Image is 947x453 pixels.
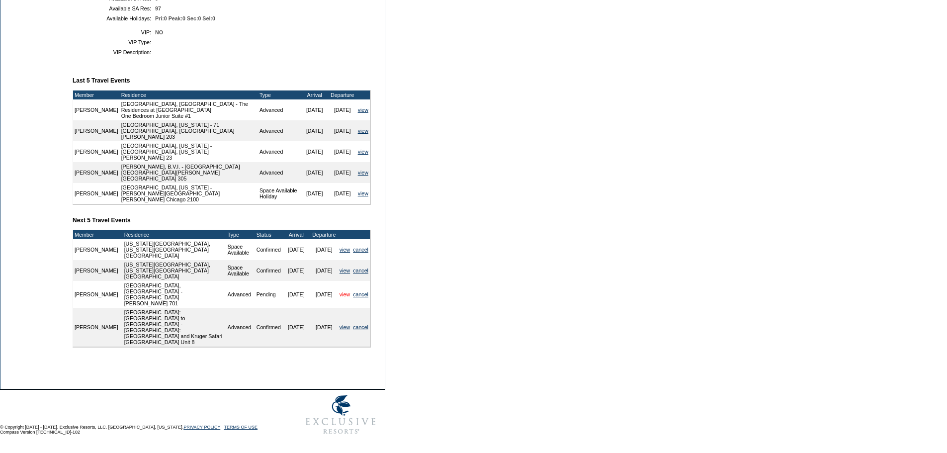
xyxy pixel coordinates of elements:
td: [DATE] [282,260,310,281]
td: [DATE] [301,120,329,141]
a: view [340,324,350,330]
span: NO [155,29,163,35]
a: view [340,247,350,253]
td: [DATE] [301,141,329,162]
td: VIP Type: [77,39,151,45]
td: Available SA Res: [77,5,151,11]
td: [DATE] [301,162,329,183]
td: [DATE] [310,260,338,281]
td: [DATE] [282,308,310,347]
td: [DATE] [329,99,356,120]
td: [GEOGRAPHIC_DATA], [US_STATE] - [PERSON_NAME][GEOGRAPHIC_DATA] [PERSON_NAME] Chicago 2100 [120,183,258,204]
a: cancel [353,247,368,253]
td: Residence [123,230,226,239]
a: view [358,149,368,155]
td: [US_STATE][GEOGRAPHIC_DATA], [US_STATE][GEOGRAPHIC_DATA] [GEOGRAPHIC_DATA] [123,260,226,281]
td: Space Available [226,239,255,260]
td: [DATE] [301,99,329,120]
td: [DATE] [282,281,310,308]
td: Advanced [226,281,255,308]
td: [US_STATE][GEOGRAPHIC_DATA], [US_STATE][GEOGRAPHIC_DATA] [GEOGRAPHIC_DATA] [123,239,226,260]
td: Member [73,91,120,99]
a: view [358,107,368,113]
td: VIP Description: [77,49,151,55]
a: cancel [353,291,368,297]
a: view [358,170,368,176]
td: [GEOGRAPHIC_DATA], [GEOGRAPHIC_DATA] - The Residences at [GEOGRAPHIC_DATA] One Bedroom Junior Sui... [120,99,258,120]
td: [PERSON_NAME] [73,99,120,120]
a: PRIVACY POLICY [183,425,220,430]
td: VIP: [77,29,151,35]
td: Pending [255,281,282,308]
a: view [340,268,350,273]
td: Member [73,230,120,239]
td: [PERSON_NAME] [73,308,120,347]
td: [PERSON_NAME] [73,281,120,308]
td: [DATE] [282,239,310,260]
td: [DATE] [329,120,356,141]
td: [PERSON_NAME] [73,120,120,141]
td: Space Available Holiday [258,183,301,204]
td: [DATE] [329,141,356,162]
td: Arrival [282,230,310,239]
span: 97 [155,5,161,11]
td: [DATE] [301,183,329,204]
td: [PERSON_NAME] [73,141,120,162]
td: [PERSON_NAME] [73,162,120,183]
a: view [358,128,368,134]
td: [PERSON_NAME], B.V.I. - [GEOGRAPHIC_DATA] [GEOGRAPHIC_DATA][PERSON_NAME] [GEOGRAPHIC_DATA] 305 [120,162,258,183]
img: Exclusive Resorts [296,390,385,440]
td: [DATE] [310,239,338,260]
td: Departure [310,230,338,239]
a: view [358,190,368,196]
td: Available Holidays: [77,15,151,21]
td: Space Available [226,260,255,281]
a: TERMS OF USE [224,425,258,430]
td: Residence [120,91,258,99]
td: [GEOGRAPHIC_DATA], [US_STATE] - 71 [GEOGRAPHIC_DATA], [GEOGRAPHIC_DATA] [PERSON_NAME] 203 [120,120,258,141]
b: Last 5 Travel Events [73,77,130,84]
td: Advanced [258,99,301,120]
b: Next 5 Travel Events [73,217,131,224]
a: cancel [353,268,368,273]
td: Advanced [258,120,301,141]
td: [DATE] [310,281,338,308]
td: Advanced [258,141,301,162]
td: Type [226,230,255,239]
td: Arrival [301,91,329,99]
td: [GEOGRAPHIC_DATA], [GEOGRAPHIC_DATA] - [GEOGRAPHIC_DATA] [PERSON_NAME] 701 [123,281,226,308]
td: [PERSON_NAME] [73,183,120,204]
td: [DATE] [329,162,356,183]
td: Confirmed [255,260,282,281]
td: Status [255,230,282,239]
td: Confirmed [255,239,282,260]
td: Departure [329,91,356,99]
td: Advanced [258,162,301,183]
td: [DATE] [310,308,338,347]
a: view [340,291,350,297]
span: Pri:0 Peak:0 Sec:0 Sel:0 [155,15,215,21]
td: [PERSON_NAME] [73,260,120,281]
a: cancel [353,324,368,330]
td: [GEOGRAPHIC_DATA], [US_STATE] - [GEOGRAPHIC_DATA], [US_STATE] [PERSON_NAME] 23 [120,141,258,162]
td: Advanced [226,308,255,347]
td: [DATE] [329,183,356,204]
td: [PERSON_NAME] [73,239,120,260]
td: Confirmed [255,308,282,347]
td: [GEOGRAPHIC_DATA]: [GEOGRAPHIC_DATA] to [GEOGRAPHIC_DATA] - [GEOGRAPHIC_DATA]: [GEOGRAPHIC_DATA] ... [123,308,226,347]
td: Type [258,91,301,99]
